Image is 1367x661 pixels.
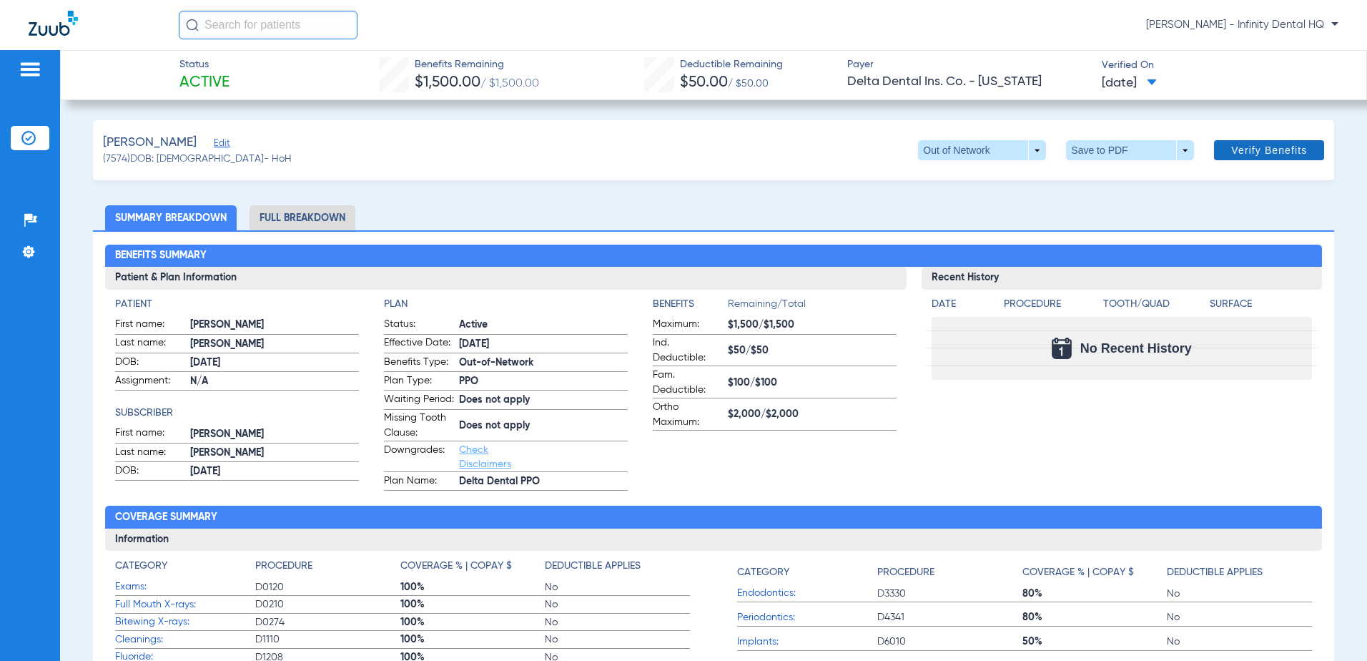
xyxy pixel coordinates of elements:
[459,374,628,389] span: PPO
[384,355,454,372] span: Benefits Type:
[115,579,255,594] span: Exams:
[847,73,1090,91] span: Delta Dental Ins. Co. - [US_STATE]
[877,559,1022,585] app-breakdown-title: Procedure
[384,297,628,312] h4: Plan
[1102,58,1344,73] span: Verified On
[214,138,227,152] span: Edit
[1022,559,1167,585] app-breakdown-title: Coverage % | Copay $
[400,559,512,574] h4: Coverage % | Copay $
[115,406,359,421] h4: Subscriber
[728,297,897,317] span: Remaining/Total
[190,446,359,461] span: [PERSON_NAME]
[115,445,185,462] span: Last name:
[255,580,400,594] span: D0120
[400,632,545,647] span: 100%
[653,317,723,334] span: Maximum:
[384,392,454,409] span: Waiting Period:
[103,152,292,167] span: (7574) DOB: [DEMOGRAPHIC_DATA] - HoH
[1167,587,1311,601] span: No
[1210,297,1311,317] app-breakdown-title: Surface
[400,580,545,594] span: 100%
[1022,587,1167,601] span: 80%
[728,407,897,422] span: $2,000/$2,000
[19,61,41,78] img: hamburger-icon
[1022,635,1167,649] span: 50%
[115,355,185,372] span: DOB:
[179,11,357,39] input: Search for patients
[179,73,230,93] span: Active
[415,57,539,72] span: Benefits Remaining
[545,615,689,630] span: No
[384,443,454,471] span: Downgrades:
[1080,341,1192,356] span: No Recent History
[737,635,877,650] span: Implants:
[545,559,689,579] app-breakdown-title: Deductible Applies
[545,559,641,574] h4: Deductible Applies
[680,57,783,72] span: Deductible Remaining
[653,297,728,317] app-breakdown-title: Benefits
[115,317,185,334] span: First name:
[1066,140,1194,160] button: Save to PDF
[400,615,545,630] span: 100%
[105,267,906,290] h3: Patient & Plan Information
[653,368,723,398] span: Fam. Deductible:
[190,374,359,389] span: N/A
[459,337,628,352] span: [DATE]
[115,559,167,574] h4: Category
[1210,297,1311,312] h4: Surface
[400,559,545,579] app-breakdown-title: Coverage % | Copay $
[1167,559,1311,585] app-breakdown-title: Deductible Applies
[179,57,230,72] span: Status
[653,336,723,366] span: Ind. Deductible:
[190,318,359,333] span: [PERSON_NAME]
[737,610,877,625] span: Periodontics:
[728,376,897,391] span: $100/$100
[737,565,789,580] h4: Category
[728,79,769,89] span: / $50.00
[115,559,255,579] app-breakdown-title: Category
[255,559,400,579] app-breakdown-title: Procedure
[255,597,400,612] span: D0210
[400,597,545,612] span: 100%
[1022,610,1167,625] span: 80%
[115,615,255,630] span: Bitewing X-rays:
[922,267,1322,290] h3: Recent History
[105,245,1322,268] h2: Benefits Summary
[115,426,185,443] span: First name:
[737,559,877,585] app-breakdown-title: Category
[115,464,185,481] span: DOB:
[255,632,400,647] span: D1110
[877,610,1022,625] span: D4341
[1167,565,1263,580] h4: Deductible Applies
[190,464,359,479] span: [DATE]
[1102,74,1157,92] span: [DATE]
[115,297,359,312] h4: Patient
[1103,297,1205,317] app-breakdown-title: Tooth/Quad
[459,474,628,489] span: Delta Dental PPO
[384,474,454,491] span: Plan Name:
[1231,145,1307,156] span: Verify Benefits
[877,565,934,580] h4: Procedure
[103,134,197,152] span: [PERSON_NAME]
[250,205,355,230] li: Full Breakdown
[545,597,689,612] span: No
[1103,297,1205,312] h4: Tooth/Quad
[105,205,237,230] li: Summary Breakdown
[1004,297,1098,317] app-breakdown-title: Procedure
[190,427,359,442] span: [PERSON_NAME]
[728,343,897,358] span: $50/$50
[115,336,185,353] span: Last name:
[186,19,199,31] img: Search Icon
[384,317,454,334] span: Status:
[545,580,689,594] span: No
[680,75,728,90] span: $50.00
[1167,635,1311,649] span: No
[29,11,78,36] img: Zuub Logo
[480,78,539,89] span: / $1,500.00
[115,632,255,647] span: Cleanings:
[653,297,728,312] h4: Benefits
[255,615,400,630] span: D0274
